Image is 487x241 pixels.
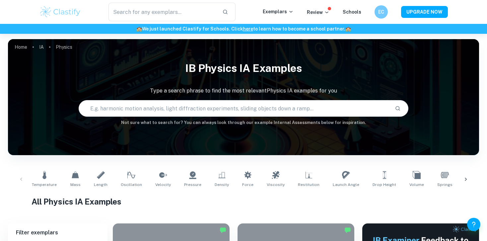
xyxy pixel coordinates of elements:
[220,227,226,233] img: Marked
[8,87,479,95] p: Type a search phrase to find the most relevant Physics IA examples for you
[121,182,142,188] span: Oscillation
[1,25,486,32] h6: We just launched Clastify for Schools. Click to learn how to become a school partner.
[242,182,253,188] span: Force
[70,182,81,188] span: Mass
[39,42,44,52] a: IA
[15,42,27,52] a: Home
[343,9,361,15] a: Schools
[307,9,329,16] p: Review
[108,3,217,21] input: Search for any exemplars...
[155,182,171,188] span: Velocity
[298,182,319,188] span: Restitution
[409,182,424,188] span: Volume
[401,6,448,18] button: UPGRADE NOW
[8,58,479,79] h1: IB Physics IA examples
[136,26,142,31] span: 🏫
[392,103,403,114] button: Search
[373,182,396,188] span: Drop Height
[243,26,253,31] a: here
[378,8,385,16] h6: EC
[215,182,229,188] span: Density
[79,99,389,118] input: E.g. harmonic motion analysis, light diffraction experiments, sliding objects down a ramp...
[467,218,480,231] button: Help and Feedback
[94,182,107,188] span: Length
[267,182,285,188] span: Viscosity
[8,119,479,126] h6: Not sure what to search for? You can always look through our example Internal Assessments below f...
[32,196,455,208] h1: All Physics IA Examples
[263,8,294,15] p: Exemplars
[437,182,452,188] span: Springs
[184,182,201,188] span: Pressure
[32,182,57,188] span: Temperature
[344,227,351,233] img: Marked
[345,26,351,31] span: 🏫
[56,43,72,51] p: Physics
[375,5,388,19] button: EC
[39,5,81,19] img: Clastify logo
[333,182,359,188] span: Launch Angle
